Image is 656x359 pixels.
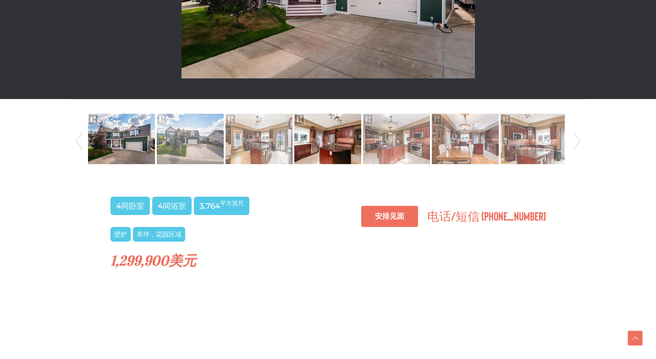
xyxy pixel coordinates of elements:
[72,110,86,172] a: 上一个
[157,113,224,165] img: Property-28672392-Photo-2.jpg
[133,227,185,242] span: 草坪，花园区域
[427,209,546,223] span: 电话/短信 [PHONE_NUMBER]
[220,200,244,207] sup: 平方英尺
[110,197,150,215] span: 4间卧室
[110,253,546,268] h2: 1,299,900美元
[152,197,192,215] span: 4间浴室
[361,206,418,227] a: 安排见面
[110,227,131,242] span: 壁炉
[501,113,568,165] img: Property-28672392-Photo-7.jpg
[294,113,361,165] img: Property-28672392-Photo-4.jpg
[570,110,584,172] a: 下一个
[375,213,404,220] span: 安排见面
[226,113,292,165] img: Property-28672392-Photo-3.jpg
[432,113,499,165] img: Property-28672392-Photo-6.jpg
[363,113,430,165] img: Property-28672392-Photo-5.jpg
[88,113,155,165] img: Property-28672392-Photo-1.jpg
[194,197,249,215] span: 3,764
